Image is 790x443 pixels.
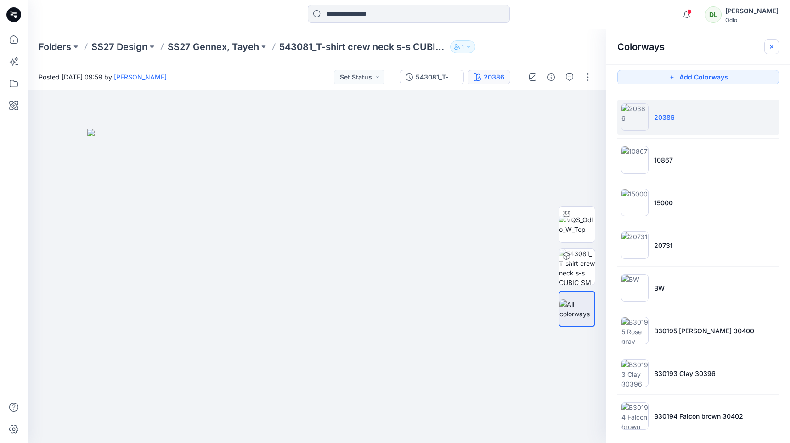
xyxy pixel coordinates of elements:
button: 20386 [468,70,510,84]
img: B30194 Falcon brown 30402 [621,402,649,430]
p: 15000 [654,198,673,207]
p: 20386 [654,112,675,122]
button: 543081_T-shirt crew neck s-s CUBIC_SMS_3D - Generated Colorways [400,70,464,84]
a: SS27 Gennex, Tayeh [168,40,259,53]
p: B30194 Falcon brown 30402 [654,411,743,421]
p: 20731 [654,241,673,250]
img: 543081_T-shirt crew neck s-s CUBIC_SMS_3D 20386 [559,249,595,285]
div: DL [705,6,722,23]
a: SS27 Design [91,40,147,53]
p: B30193 Clay 30396 [654,369,716,378]
img: VQS_Odlo_W_Top [559,215,595,234]
div: Odlo [725,17,779,23]
div: 543081_T-shirt crew neck s-s CUBIC_SMS_3D - Generated Colorways [416,72,458,82]
div: [PERSON_NAME] [725,6,779,17]
img: 15000 [621,189,649,216]
p: 10867 [654,155,673,165]
a: [PERSON_NAME] [114,73,167,81]
p: 543081_T-shirt crew neck s-s CUBIC_SMS_3D [279,40,446,53]
img: B30195 Rose gray 30400 [621,317,649,344]
img: 20386 [621,103,649,131]
img: 20731 [621,231,649,259]
img: BW [621,274,649,302]
div: 20386 [484,72,504,82]
h2: Colorways [617,41,665,52]
a: Folders [39,40,71,53]
img: 10867 [621,146,649,174]
button: Details [544,70,559,84]
button: 1 [450,40,475,53]
span: Posted [DATE] 09:59 by [39,72,167,82]
button: Add Colorways [617,70,779,84]
p: BW [654,283,665,293]
p: 1 [462,42,464,52]
img: All colorways [559,299,594,319]
p: B30195 [PERSON_NAME] 30400 [654,326,754,336]
img: B30193 Clay 30396 [621,359,649,387]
